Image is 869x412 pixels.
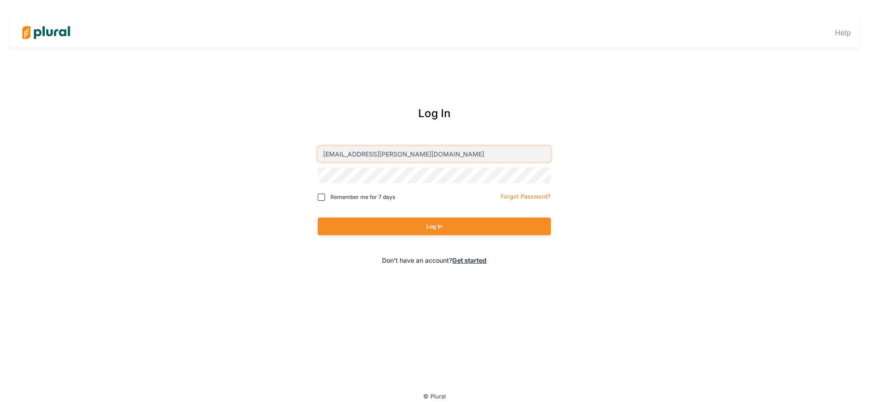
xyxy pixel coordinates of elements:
[330,193,395,201] span: Remember me for 7 days
[501,191,551,200] a: Forgot Password?
[318,218,551,235] button: Log In
[423,393,446,400] small: © Plural
[501,193,551,200] small: Forgot Password?
[318,194,325,201] input: Remember me for 7 days
[14,17,78,48] img: Logo for Plural
[279,256,590,265] div: Don't have an account?
[452,256,487,264] a: Get started
[318,146,551,162] input: Email address
[835,28,851,37] a: Help
[279,105,590,122] div: Log In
